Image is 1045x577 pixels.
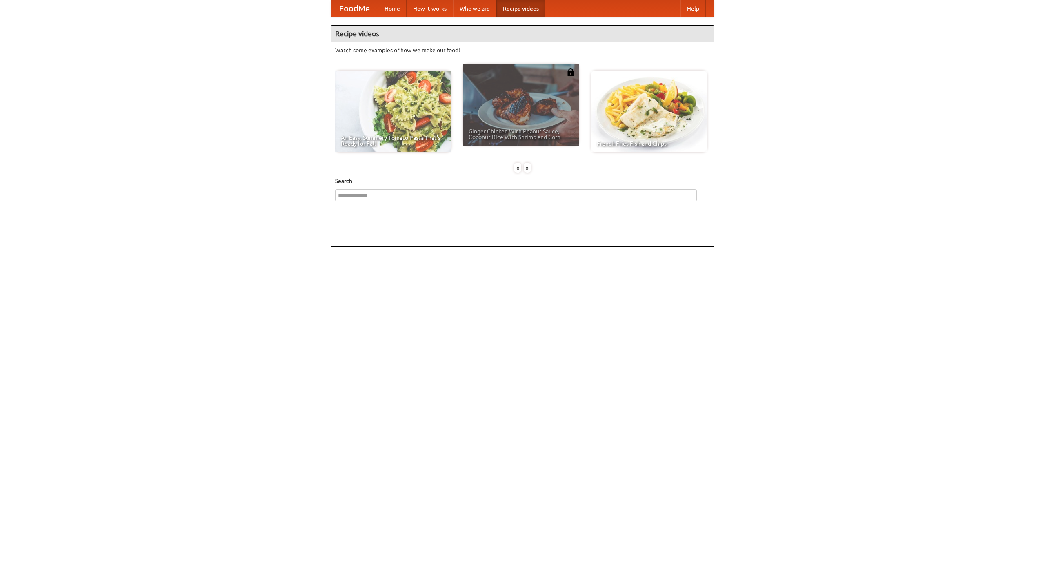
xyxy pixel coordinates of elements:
[335,46,710,54] p: Watch some examples of how we make our food!
[680,0,706,17] a: Help
[514,163,521,173] div: «
[407,0,453,17] a: How it works
[567,68,575,76] img: 483408.png
[453,0,496,17] a: Who we are
[331,26,714,42] h4: Recipe videos
[341,135,445,146] span: An Easy, Summery Tomato Pasta That's Ready for Fall
[524,163,531,173] div: »
[597,141,701,146] span: French Fries Fish and Chips
[335,177,710,185] h5: Search
[591,71,707,152] a: French Fries Fish and Chips
[331,0,378,17] a: FoodMe
[378,0,407,17] a: Home
[335,71,451,152] a: An Easy, Summery Tomato Pasta That's Ready for Fall
[496,0,545,17] a: Recipe videos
